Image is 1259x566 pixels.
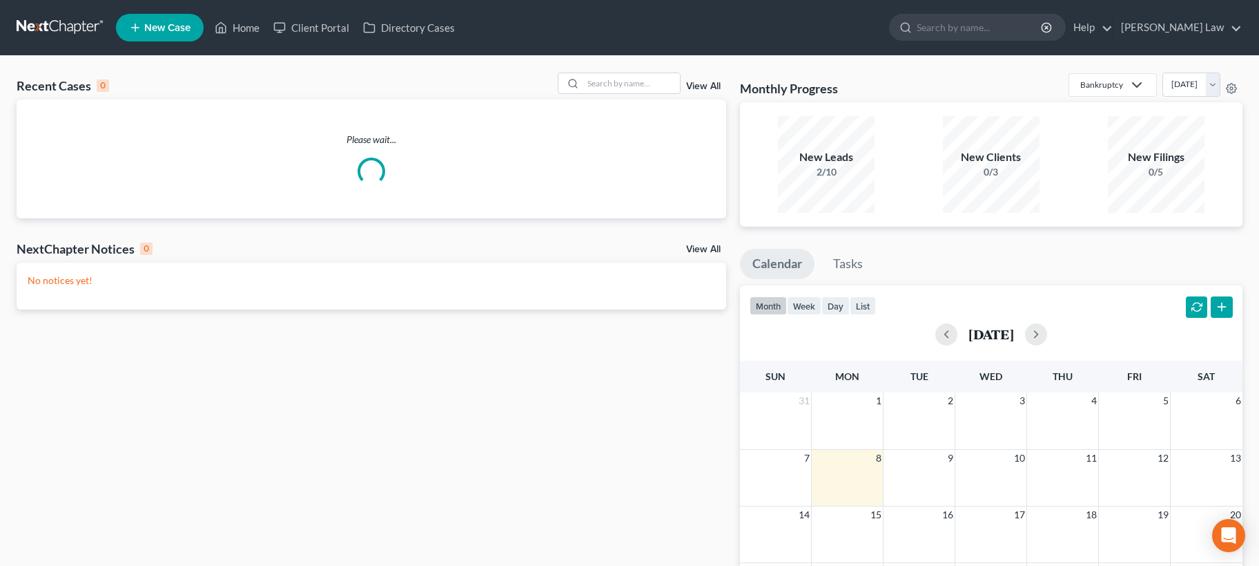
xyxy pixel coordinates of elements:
[686,82,721,91] a: View All
[850,296,876,315] button: list
[875,393,883,409] span: 1
[787,296,821,315] button: week
[821,296,850,315] button: day
[686,245,721,254] a: View All
[803,450,811,466] span: 7
[28,274,715,287] p: No notices yet!
[583,73,680,93] input: Search by name...
[750,296,787,315] button: month
[1156,450,1170,466] span: 12
[1013,507,1026,523] span: 17
[1114,15,1242,40] a: [PERSON_NAME] Law
[1156,507,1170,523] span: 19
[17,77,109,94] div: Recent Cases
[17,133,726,147] p: Please wait...
[821,249,875,279] a: Tasks
[266,15,356,40] a: Client Portal
[979,370,1002,382] span: Wed
[140,243,153,255] div: 0
[910,370,928,382] span: Tue
[778,149,875,165] div: New Leads
[1162,393,1170,409] span: 5
[1013,450,1026,466] span: 10
[356,15,462,40] a: Directory Cases
[17,240,153,257] div: NextChapter Notices
[941,507,955,523] span: 16
[765,370,785,382] span: Sun
[97,79,109,92] div: 0
[1053,370,1073,382] span: Thu
[1234,393,1242,409] span: 6
[1084,507,1098,523] span: 18
[1198,370,1215,382] span: Sat
[1212,519,1245,552] div: Open Intercom Messenger
[946,393,955,409] span: 2
[797,507,811,523] span: 14
[943,165,1040,179] div: 0/3
[144,23,191,33] span: New Case
[869,507,883,523] span: 15
[1018,393,1026,409] span: 3
[797,393,811,409] span: 31
[968,327,1014,341] h2: [DATE]
[740,80,838,97] h3: Monthly Progress
[1108,149,1204,165] div: New Filings
[778,165,875,179] div: 2/10
[740,249,814,279] a: Calendar
[1229,507,1242,523] span: 20
[208,15,266,40] a: Home
[1084,450,1098,466] span: 11
[917,15,1043,40] input: Search by name...
[1090,393,1098,409] span: 4
[1108,165,1204,179] div: 0/5
[1127,370,1142,382] span: Fri
[1080,79,1123,91] div: Bankruptcy
[1066,15,1113,40] a: Help
[875,450,883,466] span: 8
[946,450,955,466] span: 9
[1229,450,1242,466] span: 13
[943,149,1040,165] div: New Clients
[835,370,859,382] span: Mon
